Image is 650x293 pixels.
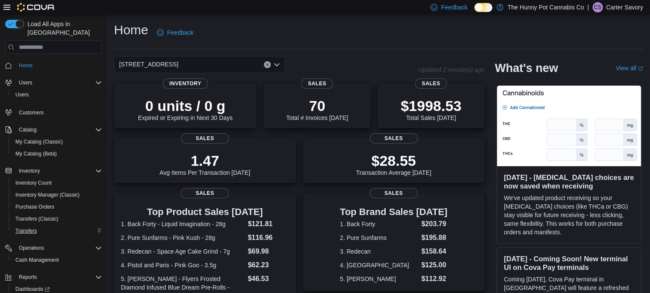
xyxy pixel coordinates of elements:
[340,247,418,256] dt: 3. Redecan
[19,167,40,174] span: Inventory
[340,207,447,217] h3: Top Brand Sales [DATE]
[17,3,55,12] img: Cova
[9,89,105,101] button: Users
[504,173,634,190] h3: [DATE] - [MEDICAL_DATA] choices are now saved when receiving
[24,20,102,37] span: Load All Apps in [GEOGRAPHIC_DATA]
[2,59,105,72] button: Home
[9,213,105,225] button: Transfers (Classic)
[19,109,44,116] span: Customers
[12,255,62,265] a: Cash Management
[19,245,44,251] span: Operations
[421,219,447,229] dd: $203.79
[419,66,485,73] p: Updated 2 minute(s) ago
[19,274,37,281] span: Reports
[508,2,584,12] p: The Hunny Pot Cannabis Co
[12,226,102,236] span: Transfers
[15,166,102,176] span: Inventory
[121,247,244,256] dt: 3. Redecan - Space Age Cake Grind - 7g
[12,202,102,212] span: Purchase Orders
[159,152,250,169] p: 1.47
[2,165,105,177] button: Inventory
[15,60,36,71] a: Home
[286,97,348,114] p: 70
[15,243,48,253] button: Operations
[15,257,59,263] span: Cash Management
[594,2,601,12] span: CS
[15,107,102,117] span: Customers
[2,124,105,136] button: Catalog
[15,125,40,135] button: Catalog
[12,178,102,188] span: Inventory Count
[12,149,60,159] a: My Catalog (Beta)
[421,233,447,243] dd: $195.88
[114,21,148,39] h1: Home
[264,61,271,68] button: Clear input
[159,152,250,176] div: Avg Items Per Transaction [DATE]
[12,178,55,188] a: Inventory Count
[15,286,50,293] span: Dashboards
[340,261,418,269] dt: 4. [GEOGRAPHIC_DATA]
[15,272,102,282] span: Reports
[15,60,102,71] span: Home
[504,254,634,272] h3: [DATE] - Coming Soon! New terminal UI on Cova Pay terminals
[15,191,80,198] span: Inventory Manager (Classic)
[15,78,102,88] span: Users
[121,233,244,242] dt: 2. Pure Sunfarms - Pink Kush - 28g
[356,152,431,169] p: $28.55
[12,214,102,224] span: Transfers (Classic)
[181,133,229,144] span: Sales
[415,78,447,89] span: Sales
[12,202,58,212] a: Purchase Orders
[638,66,643,71] svg: External link
[495,61,558,75] h2: What's new
[587,2,589,12] p: |
[19,62,33,69] span: Home
[167,28,193,37] span: Feedback
[286,97,348,121] div: Total # Invoices [DATE]
[15,150,57,157] span: My Catalog (Beta)
[12,137,102,147] span: My Catalog (Classic)
[273,61,280,68] button: Open list of options
[421,274,447,284] dd: $112.92
[248,219,289,229] dd: $121.81
[121,220,244,228] dt: 1. Back Forty - Liquid Imagination - 28g
[119,59,178,69] span: [STREET_ADDRESS]
[153,24,197,41] a: Feedback
[9,254,105,266] button: Cash Management
[15,125,102,135] span: Catalog
[401,97,461,121] div: Total Sales [DATE]
[2,106,105,118] button: Customers
[12,90,32,100] a: Users
[15,243,102,253] span: Operations
[12,149,102,159] span: My Catalog (Beta)
[9,148,105,160] button: My Catalog (Beta)
[340,233,418,242] dt: 2. Pure Sunfarms
[2,242,105,254] button: Operations
[121,261,244,269] dt: 4. Pistol and Paris - Pink Goo - 3.5g
[15,179,52,186] span: Inventory Count
[248,233,289,243] dd: $116.96
[138,97,233,121] div: Expired or Expiring in Next 30 Days
[504,194,634,236] p: We've updated product receiving so your [MEDICAL_DATA] choices (like THCa or CBG) stay visible fo...
[12,255,102,265] span: Cash Management
[474,3,492,12] input: Dark Mode
[15,272,40,282] button: Reports
[2,271,105,283] button: Reports
[15,78,36,88] button: Users
[248,260,289,270] dd: $62.23
[162,78,208,89] span: Inventory
[370,133,418,144] span: Sales
[12,137,66,147] a: My Catalog (Classic)
[248,274,289,284] dd: $46.53
[340,220,418,228] dt: 1. Back Forty
[593,2,603,12] div: Carter Savory
[15,227,37,234] span: Transfers
[441,3,467,12] span: Feedback
[421,260,447,270] dd: $125.00
[248,246,289,257] dd: $69.98
[356,152,431,176] div: Transaction Average [DATE]
[15,166,43,176] button: Inventory
[12,214,62,224] a: Transfers (Classic)
[19,126,36,133] span: Catalog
